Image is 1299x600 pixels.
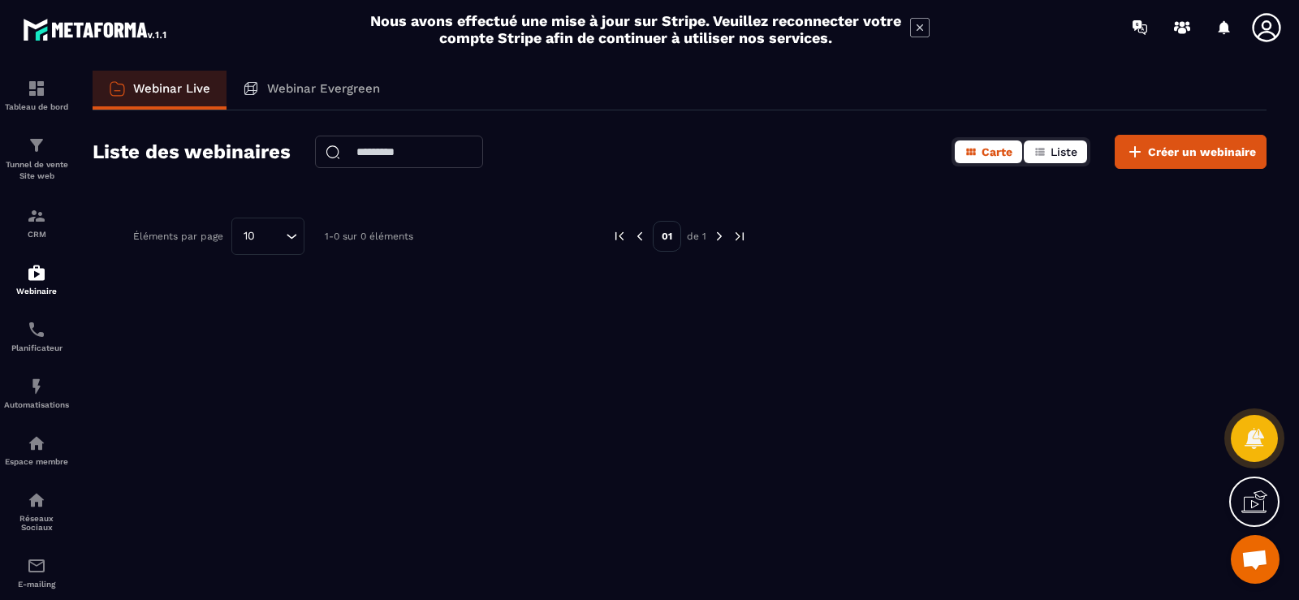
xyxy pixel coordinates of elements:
[1115,135,1267,169] button: Créer un webinaire
[93,71,227,110] a: Webinar Live
[4,308,69,365] a: schedulerschedulerPlanificateur
[23,15,169,44] img: logo
[4,400,69,409] p: Automatisations
[4,457,69,466] p: Espace membre
[27,490,46,510] img: social-network
[93,136,291,168] h2: Liste des webinaires
[27,206,46,226] img: formation
[4,365,69,421] a: automationsautomationsAutomatisations
[1231,535,1280,584] div: Ouvrir le chat
[133,81,210,96] p: Webinar Live
[955,140,1022,163] button: Carte
[4,194,69,251] a: formationformationCRM
[1051,145,1077,158] span: Liste
[27,79,46,98] img: formation
[732,229,747,244] img: next
[27,136,46,155] img: formation
[238,227,261,245] span: 10
[4,343,69,352] p: Planificateur
[231,218,304,255] div: Search for option
[27,434,46,453] img: automations
[27,263,46,283] img: automations
[325,231,413,242] p: 1-0 sur 0 éléments
[4,287,69,296] p: Webinaire
[687,230,706,243] p: de 1
[612,229,627,244] img: prev
[632,229,647,244] img: prev
[4,421,69,478] a: automationsautomationsEspace membre
[1148,144,1256,160] span: Créer un webinaire
[27,320,46,339] img: scheduler
[261,227,282,245] input: Search for option
[4,580,69,589] p: E-mailing
[27,556,46,576] img: email
[4,514,69,532] p: Réseaux Sociaux
[369,12,902,46] h2: Nous avons effectué une mise à jour sur Stripe. Veuillez reconnecter votre compte Stripe afin de ...
[712,229,727,244] img: next
[133,231,223,242] p: Éléments par page
[4,123,69,194] a: formationformationTunnel de vente Site web
[4,159,69,182] p: Tunnel de vente Site web
[4,102,69,111] p: Tableau de bord
[982,145,1012,158] span: Carte
[4,251,69,308] a: automationsautomationsWebinaire
[4,478,69,544] a: social-networksocial-networkRéseaux Sociaux
[653,221,681,252] p: 01
[1024,140,1087,163] button: Liste
[4,230,69,239] p: CRM
[27,377,46,396] img: automations
[267,81,380,96] p: Webinar Evergreen
[4,67,69,123] a: formationformationTableau de bord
